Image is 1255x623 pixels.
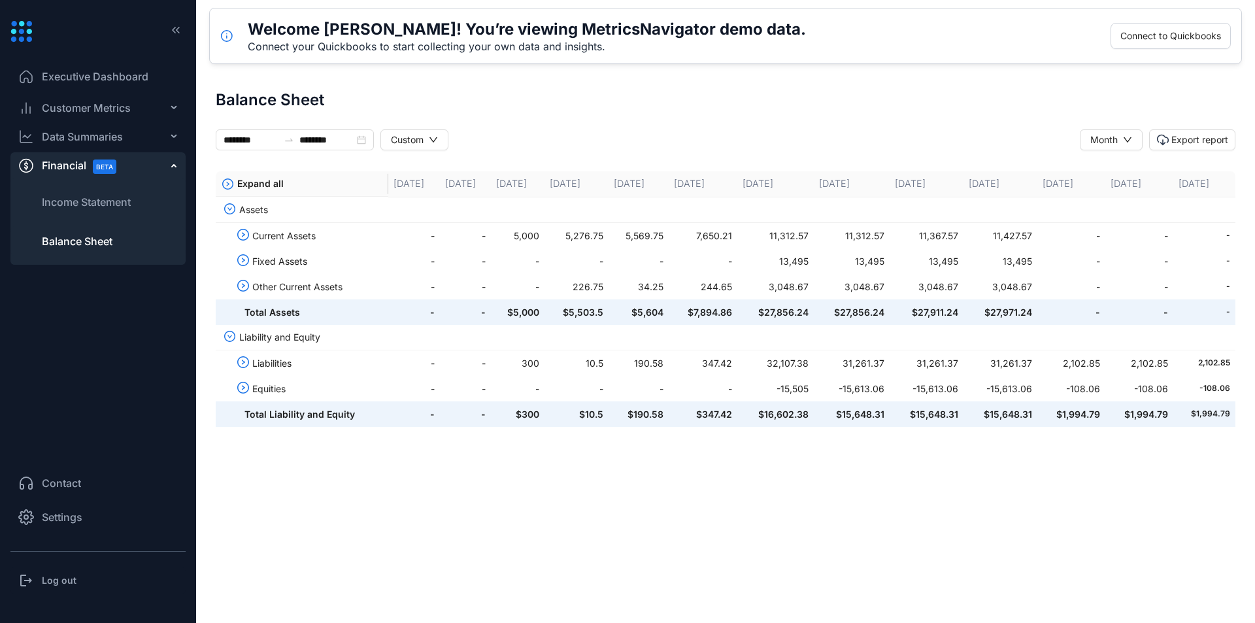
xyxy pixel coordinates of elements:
[248,19,806,40] h5: Welcome [PERSON_NAME]! You’re viewing MetricsNavigator demo data.
[969,407,1032,422] span: $15,648.31
[550,254,603,269] span: -
[1111,407,1168,422] span: $1,994.79
[614,229,664,243] span: 5,569.75
[969,382,1032,396] span: -15,613.06
[674,356,732,371] span: 347.42
[1043,356,1100,371] span: 2,102.85
[42,151,128,180] span: Financial
[222,177,234,191] span: right-circle
[239,203,370,217] span: Assets
[1043,254,1100,269] span: -
[1156,133,1228,147] span: Export report
[550,356,603,371] span: 10.5
[895,382,958,396] span: -15,613.06
[42,69,148,84] span: Executive Dashboard
[550,178,580,189] span: [DATE]
[237,280,249,292] span: right-circle
[42,475,81,491] span: Contact
[445,382,486,396] span: -
[1179,280,1230,293] span: -
[819,356,884,371] span: 31,261.37
[244,305,375,320] span: Total Assets
[445,407,486,422] span: -
[357,135,366,144] span: close-circle
[1111,23,1231,49] a: Connect to Quickbooks
[1179,178,1209,189] span: [DATE]
[237,356,249,368] span: right-circle
[244,407,375,422] span: Total Liability and Equity
[42,100,131,116] span: Customer Metrics
[496,407,539,422] span: $300
[895,254,958,269] span: 13,495
[496,382,539,396] span: -
[42,233,112,249] span: Balance Sheet
[445,280,486,294] span: -
[42,194,131,210] span: Income Statement
[1043,305,1100,320] span: -
[614,356,664,371] span: 190.58
[550,382,603,396] span: -
[550,280,603,294] span: 226.75
[614,254,664,269] span: -
[819,229,884,243] span: 11,312.57
[550,229,603,243] span: 5,276.75
[42,129,123,144] div: Data Summaries
[42,509,82,525] span: Settings
[819,280,884,294] span: 3,048.67
[284,135,294,145] span: to
[743,178,773,189] span: [DATE]
[284,135,294,145] span: swap-right
[393,382,435,396] span: -
[1043,229,1100,243] span: -
[1080,129,1143,150] button: Month
[445,356,486,371] span: -
[969,305,1032,320] span: $27,971.24
[819,305,884,320] span: $27,856.24
[1043,407,1100,422] span: $1,994.79
[1179,229,1230,242] span: -
[895,305,958,320] span: $27,911.24
[1043,382,1100,396] span: -108.06
[1111,356,1168,371] span: 2,102.85
[496,178,527,189] span: [DATE]
[674,229,732,243] span: 7,650.21
[1111,229,1168,243] span: -
[614,305,664,320] span: $5,604
[393,280,435,294] span: -
[1149,129,1235,150] button: Export report
[224,203,236,215] span: down-circle
[445,254,486,269] span: -
[393,407,435,422] span: -
[895,407,958,422] span: $15,648.31
[1111,305,1168,320] span: -
[743,280,808,294] span: 3,048.67
[445,229,486,243] span: -
[674,407,732,422] span: $347.42
[1090,133,1118,147] div: Month
[674,305,732,320] span: $7,894.86
[239,330,370,345] span: Liability and Equity
[496,229,539,243] span: 5,000
[674,178,705,189] span: [DATE]
[743,305,808,320] span: $27,856.24
[969,229,1032,243] span: 11,427.57
[614,382,664,396] span: -
[614,280,664,294] span: 34.25
[391,133,424,147] div: Custom
[674,254,732,269] span: -
[216,92,324,109] h1: Balance Sheet
[1179,357,1230,369] span: 2,102.85
[252,280,383,294] span: Other Current Assets
[969,356,1032,371] span: 31,261.37
[895,280,958,294] span: 3,048.67
[252,382,383,396] span: Equities
[1111,178,1141,189] span: [DATE]
[393,305,435,320] span: -
[393,178,424,189] span: [DATE]
[743,229,808,243] span: 11,312.57
[248,40,806,53] div: Connect your Quickbooks to start collecting your own data and insights.
[614,178,644,189] span: [DATE]
[93,160,116,174] span: BETA
[496,254,539,269] span: -
[674,280,732,294] span: 244.65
